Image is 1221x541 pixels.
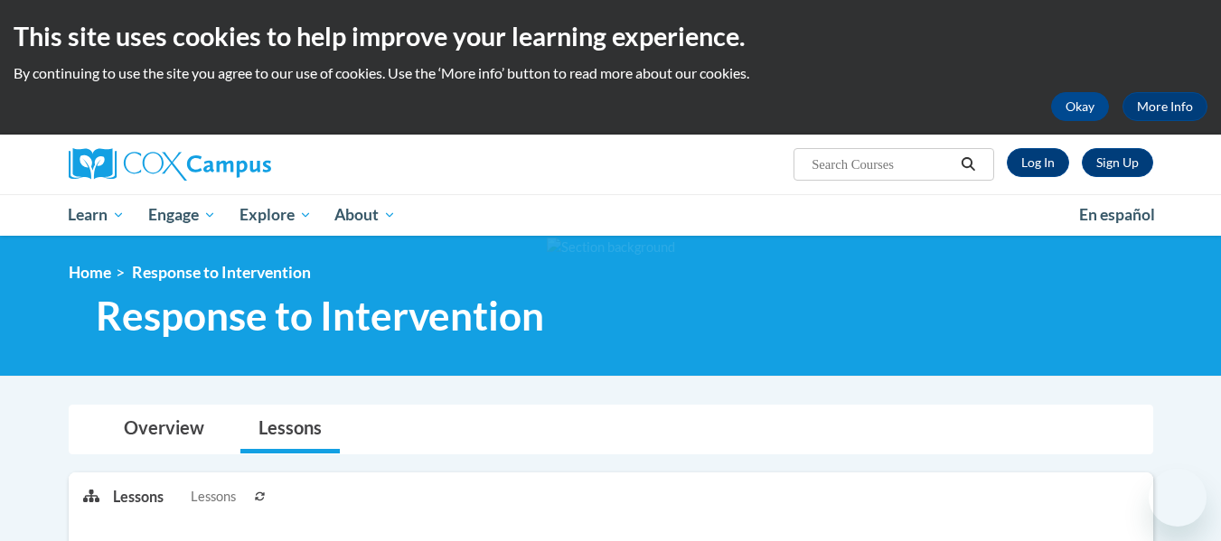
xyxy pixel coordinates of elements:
[228,194,324,236] a: Explore
[240,204,312,226] span: Explore
[96,292,544,340] span: Response to Intervention
[69,263,111,282] a: Home
[14,63,1207,83] p: By continuing to use the site you agree to our use of cookies. Use the ‘More info’ button to read...
[106,406,222,453] a: Overview
[113,487,164,507] p: Lessons
[1067,196,1167,234] a: En español
[1007,148,1069,177] a: Log In
[334,204,396,226] span: About
[1122,92,1207,121] a: More Info
[69,148,412,181] a: Cox Campus
[191,487,236,507] span: Lessons
[323,194,408,236] a: About
[42,194,1180,236] div: Main menu
[240,406,340,453] a: Lessons
[57,194,137,236] a: Learn
[1051,92,1109,121] button: Okay
[954,154,981,175] button: Search
[68,204,125,226] span: Learn
[1149,469,1207,527] iframe: Button to launch messaging window
[547,238,675,257] img: Section background
[136,194,228,236] a: Engage
[810,154,954,175] input: Search Courses
[132,263,311,282] span: Response to Intervention
[69,148,271,181] img: Cox Campus
[148,204,216,226] span: Engage
[1079,205,1155,224] span: En español
[1082,148,1153,177] a: Register
[14,18,1207,54] h2: This site uses cookies to help improve your learning experience.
